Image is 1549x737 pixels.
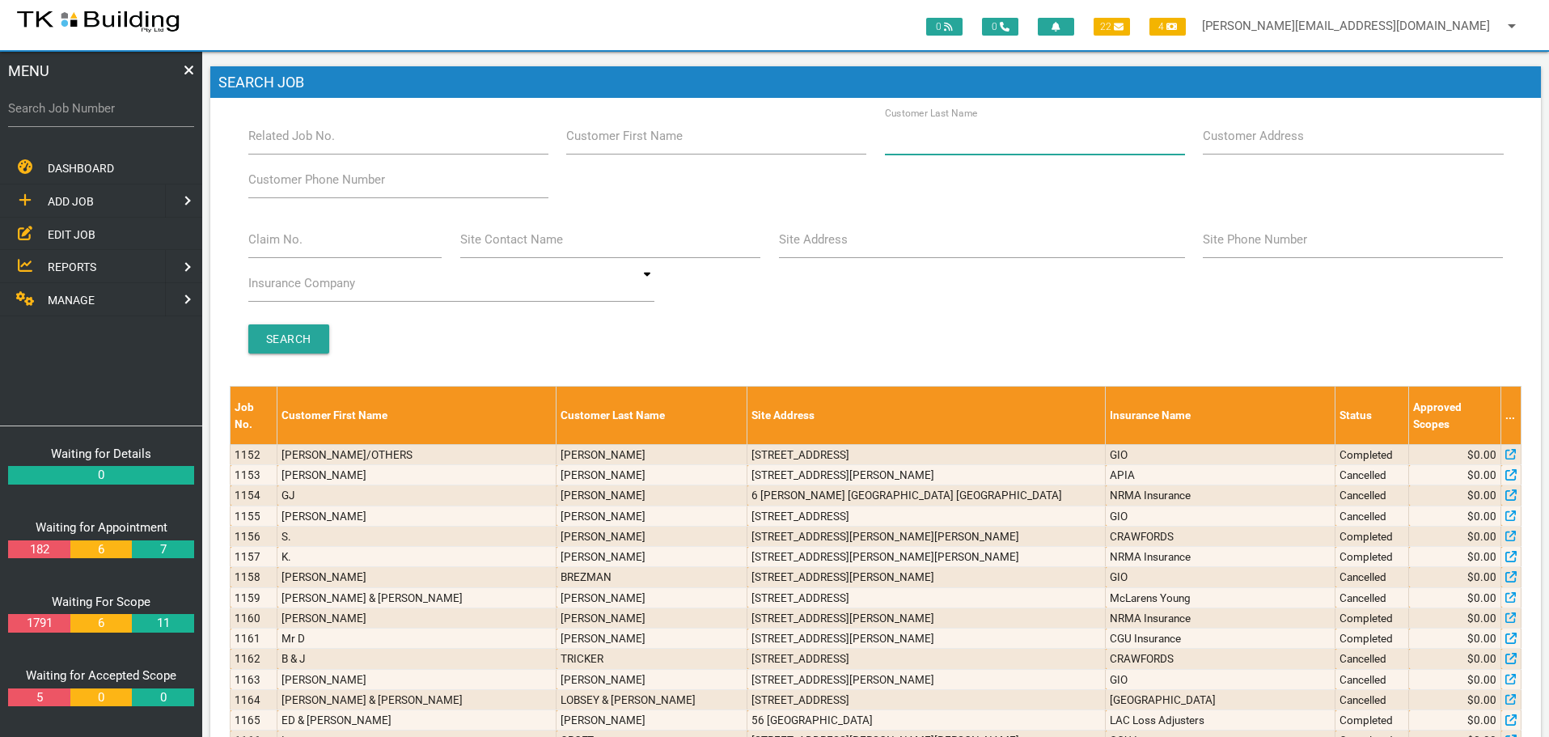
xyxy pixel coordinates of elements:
[231,649,277,669] td: 1162
[885,106,977,121] label: Customer Last Name
[231,567,277,587] td: 1158
[1335,567,1409,587] td: Cancelled
[1467,528,1496,544] span: $0.00
[1335,547,1409,567] td: Completed
[231,710,277,731] td: 1165
[52,595,150,609] a: Waiting For Scope
[1335,465,1409,485] td: Cancelled
[1335,526,1409,546] td: Completed
[1467,671,1496,688] span: $0.00
[926,18,963,36] span: 0
[1467,447,1496,463] span: $0.00
[1467,590,1496,606] span: $0.00
[8,60,49,82] span: MENU
[231,669,277,689] td: 1163
[747,689,1106,709] td: [STREET_ADDRESS]
[231,547,277,567] td: 1157
[231,465,277,485] td: 1153
[231,485,277,506] td: 1154
[747,649,1106,669] td: [STREET_ADDRESS]
[48,260,96,273] span: REPORTS
[1149,18,1186,36] span: 4
[747,526,1106,546] td: [STREET_ADDRESS][PERSON_NAME][PERSON_NAME]
[8,540,70,559] a: 182
[1106,547,1335,567] td: NRMA Insurance
[248,127,335,146] label: Related Job No.
[1335,649,1409,669] td: Cancelled
[48,195,94,208] span: ADD JOB
[231,608,277,628] td: 1160
[1335,608,1409,628] td: Completed
[1467,508,1496,524] span: $0.00
[1467,487,1496,503] span: $0.00
[277,485,557,506] td: GJ
[747,567,1106,587] td: [STREET_ADDRESS][PERSON_NAME]
[1106,526,1335,546] td: CRAWFORDS
[1335,710,1409,731] td: Completed
[1106,387,1335,445] th: Insurance Name
[248,324,329,354] input: Search
[747,629,1106,649] td: [STREET_ADDRESS][PERSON_NAME]
[557,485,747,506] td: [PERSON_NAME]
[231,587,277,608] td: 1159
[1467,630,1496,646] span: $0.00
[1335,444,1409,464] td: Completed
[277,689,557,709] td: [PERSON_NAME] & [PERSON_NAME]
[557,649,747,669] td: TRICKER
[1467,650,1496,667] span: $0.00
[1106,629,1335,649] td: CGU Insurance
[277,567,557,587] td: [PERSON_NAME]
[277,526,557,546] td: S.
[747,465,1106,485] td: [STREET_ADDRESS][PERSON_NAME]
[36,520,167,535] a: Waiting for Appointment
[1335,587,1409,608] td: Cancelled
[277,629,557,649] td: Mr D
[557,387,747,445] th: Customer Last Name
[982,18,1018,36] span: 0
[1106,649,1335,669] td: CRAWFORDS
[747,710,1106,731] td: 56 [GEOGRAPHIC_DATA]
[1106,710,1335,731] td: LAC Loss Adjusters
[557,669,747,689] td: [PERSON_NAME]
[557,710,747,731] td: [PERSON_NAME]
[1094,18,1130,36] span: 22
[70,614,132,633] a: 6
[557,567,747,587] td: BREZMAN
[1467,549,1496,565] span: $0.00
[557,506,747,526] td: [PERSON_NAME]
[277,387,557,445] th: Customer First Name
[1335,629,1409,649] td: Completed
[1335,485,1409,506] td: Cancelled
[1106,444,1335,464] td: GIO
[70,540,132,559] a: 6
[48,294,95,307] span: MANAGE
[747,547,1106,567] td: [STREET_ADDRESS][PERSON_NAME][PERSON_NAME]
[16,8,180,34] img: s3file
[8,466,194,485] a: 0
[231,387,277,445] th: Job No.
[1409,387,1501,445] th: Approved Scopes
[277,649,557,669] td: B & J
[70,688,132,707] a: 0
[1335,689,1409,709] td: Cancelled
[277,587,557,608] td: [PERSON_NAME] & [PERSON_NAME]
[26,668,176,683] a: Waiting for Accepted Scope
[1106,669,1335,689] td: GIO
[8,614,70,633] a: 1791
[1106,485,1335,506] td: NRMA Insurance
[132,540,193,559] a: 7
[1106,506,1335,526] td: GIO
[747,387,1106,445] th: Site Address
[1467,467,1496,483] span: $0.00
[566,127,683,146] label: Customer First Name
[277,547,557,567] td: K.
[1106,567,1335,587] td: GIO
[1467,712,1496,728] span: $0.00
[48,162,114,175] span: DASHBOARD
[460,231,563,249] label: Site Contact Name
[277,710,557,731] td: ED & [PERSON_NAME]
[277,669,557,689] td: [PERSON_NAME]
[1467,692,1496,708] span: $0.00
[747,608,1106,628] td: [STREET_ADDRESS][PERSON_NAME]
[557,526,747,546] td: [PERSON_NAME]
